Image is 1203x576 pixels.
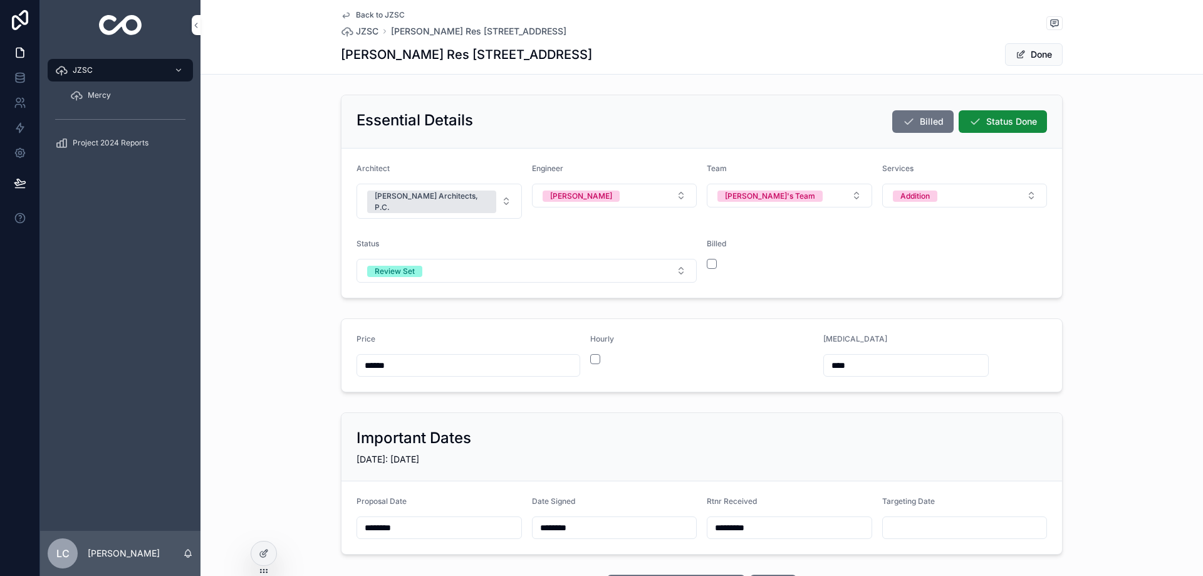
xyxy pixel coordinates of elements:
span: Team [707,164,727,173]
div: [PERSON_NAME]'s Team [725,191,815,202]
div: Addition [900,191,930,202]
button: Select Button [357,259,697,283]
p: [PERSON_NAME] [88,547,160,560]
span: Project 2024 Reports [73,138,148,148]
span: Price [357,334,375,343]
span: Architect [357,164,390,173]
a: [PERSON_NAME] Res [STREET_ADDRESS] [391,25,566,38]
div: scrollable content [40,50,200,170]
span: Date Signed [532,496,575,506]
span: LC [56,546,70,561]
span: Proposal Date [357,496,407,506]
span: Targeting Date [882,496,935,506]
a: Back to JZSC [341,10,405,20]
h2: Essential Details [357,110,473,130]
button: Select Button [707,184,872,207]
span: Billed [707,239,726,248]
h2: Important Dates [357,428,471,448]
span: Status [357,239,379,248]
span: [DATE]: [DATE] [357,454,419,464]
button: Done [1005,43,1063,66]
span: Rtnr Received [707,496,757,506]
button: Select Button [357,184,522,219]
span: Services [882,164,914,173]
a: JZSC [341,25,378,38]
span: JZSC [73,65,93,75]
span: JZSC [356,25,378,38]
a: Project 2024 Reports [48,132,193,154]
span: Back to JZSC [356,10,405,20]
h1: [PERSON_NAME] Res [STREET_ADDRESS] [341,46,592,63]
a: JZSC [48,59,193,81]
button: Status Done [959,110,1047,133]
div: Review Set [375,266,415,277]
button: Select Button [532,184,697,207]
div: [PERSON_NAME] [550,191,612,202]
img: App logo [99,15,142,35]
button: Billed [892,110,954,133]
div: [PERSON_NAME] Architects, P.C. [375,191,489,213]
span: Billed [920,115,944,128]
span: Engineer [532,164,563,173]
span: Hourly [590,334,614,343]
a: Mercy [63,84,193,107]
span: [MEDICAL_DATA] [823,334,887,343]
span: Mercy [88,90,111,100]
button: Select Button [882,184,1048,207]
span: Status Done [986,115,1037,128]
